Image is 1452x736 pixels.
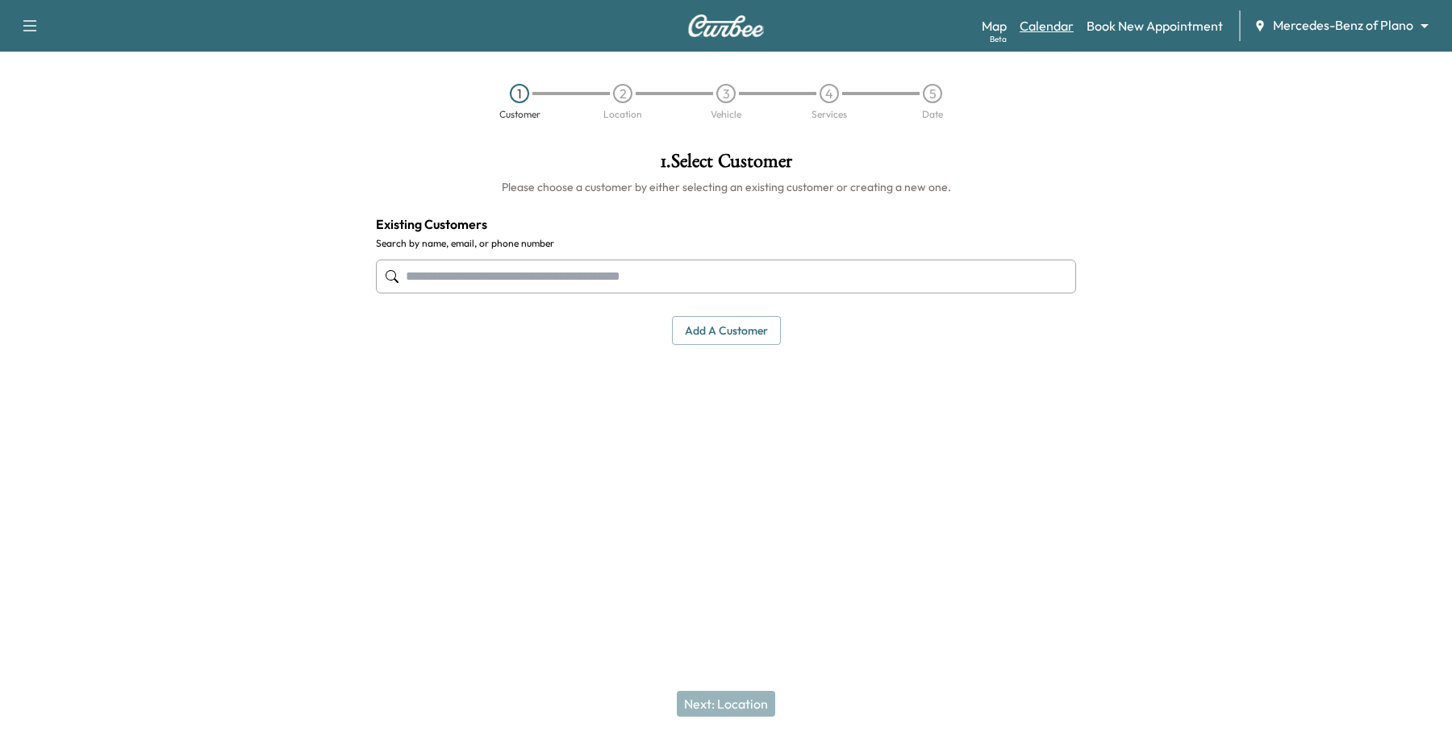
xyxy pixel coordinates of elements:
h1: 1 . Select Customer [376,152,1076,179]
div: Customer [499,110,540,119]
span: Mercedes-Benz of Plano [1273,16,1413,35]
div: 2 [613,84,632,103]
button: Add a customer [672,316,781,346]
h6: Please choose a customer by either selecting an existing customer or creating a new one. [376,179,1076,195]
div: 4 [820,84,839,103]
label: Search by name, email, or phone number [376,237,1076,250]
a: MapBeta [982,16,1007,35]
a: Book New Appointment [1087,16,1223,35]
div: 3 [716,84,736,103]
div: Services [812,110,847,119]
a: Calendar [1020,16,1074,35]
div: 5 [923,84,942,103]
div: Date [922,110,943,119]
div: Beta [990,33,1007,45]
div: 1 [510,84,529,103]
div: Vehicle [711,110,741,119]
h4: Existing Customers [376,214,1076,234]
img: Curbee Logo [687,15,765,37]
div: Location [603,110,642,119]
